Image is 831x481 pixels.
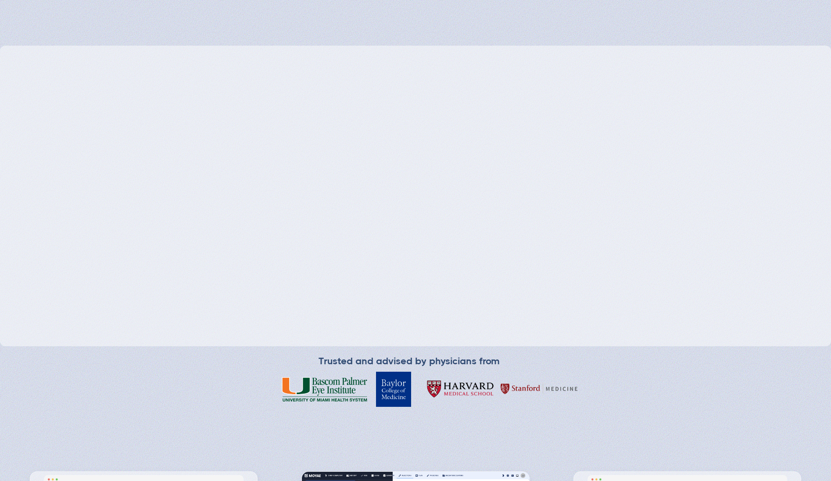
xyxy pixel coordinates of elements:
[500,376,579,402] img: Harvard Medical School
[282,377,367,402] img: Bascom Palmer Eye Institute University of Miami Health System Logo
[794,446,822,472] iframe: chat widget
[664,308,822,442] iframe: chat widget
[420,376,500,402] img: Harvard Medical School
[319,355,500,367] div: Trusted and advised by physicians from
[376,372,411,407] img: Baylor College of Medicine Logo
